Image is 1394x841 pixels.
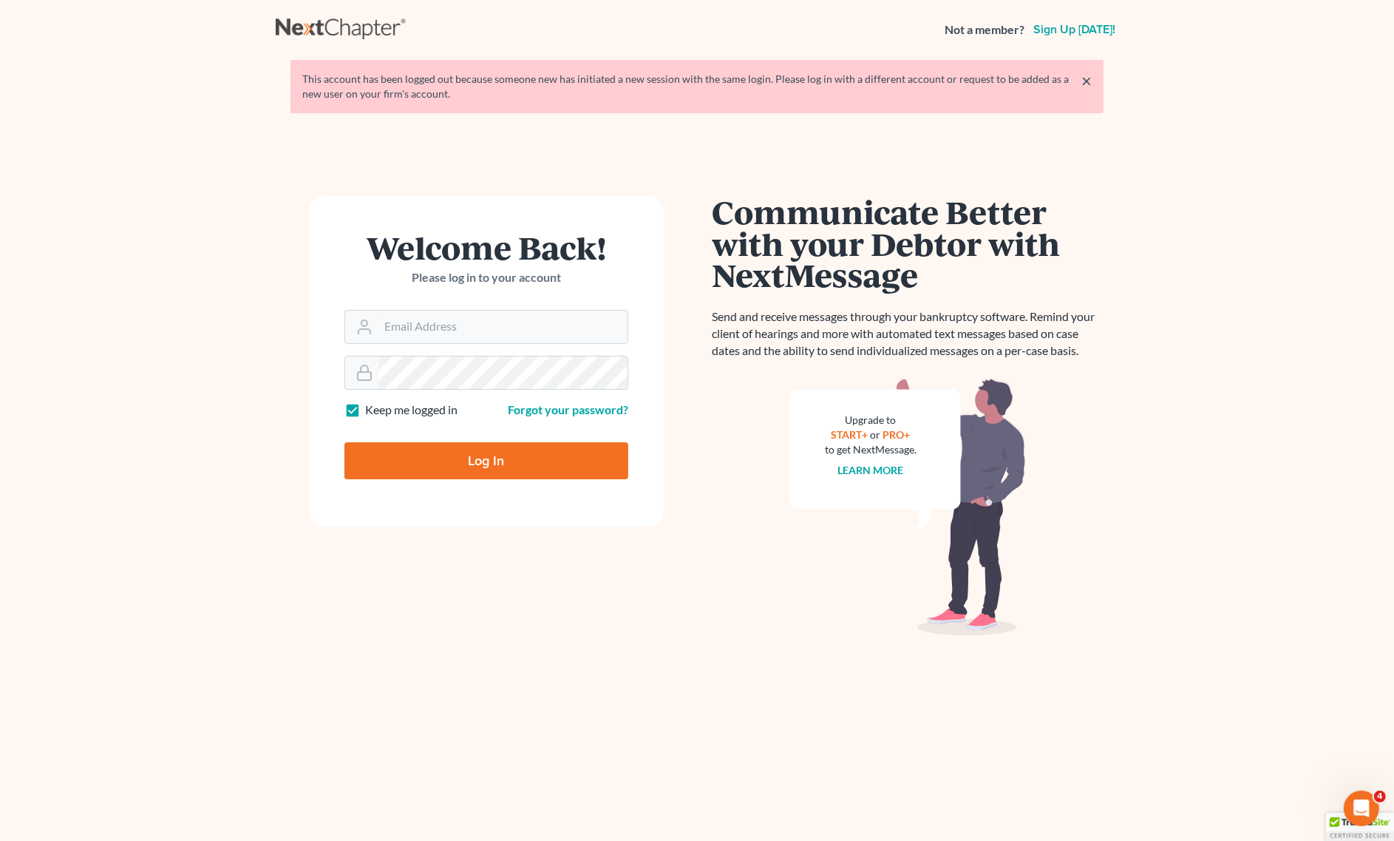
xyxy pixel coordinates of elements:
[789,377,1026,636] img: nextmessage_bg-59042aed3d76b12b5cd301f8e5b87938c9018125f34e5fa2b7a6b67550977c72.svg
[945,21,1024,38] strong: Not a member?
[344,232,628,263] h1: Welcome Back!
[344,442,628,479] input: Log In
[825,442,917,457] div: to get NextMessage.
[838,464,904,476] a: Learn more
[832,428,868,441] a: START+
[825,413,917,428] div: Upgrade to
[1344,791,1379,826] iframe: Intercom live chat
[344,269,628,286] p: Please log in to your account
[883,428,911,441] a: PRO+
[712,308,1104,359] p: Send and receive messages through your bankruptcy software. Remind your client of hearings and mo...
[1326,813,1394,841] div: TrustedSite Certified
[1081,72,1092,89] a: ×
[871,428,881,441] span: or
[365,402,458,419] label: Keep me logged in
[1030,24,1118,36] a: Sign up [DATE]!
[302,72,1092,101] div: This account has been logged out because someone new has initiated a new session with the same lo...
[1374,791,1386,803] span: 4
[508,402,628,416] a: Forgot your password?
[712,196,1104,291] h1: Communicate Better with your Debtor with NextMessage
[378,311,628,343] input: Email Address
